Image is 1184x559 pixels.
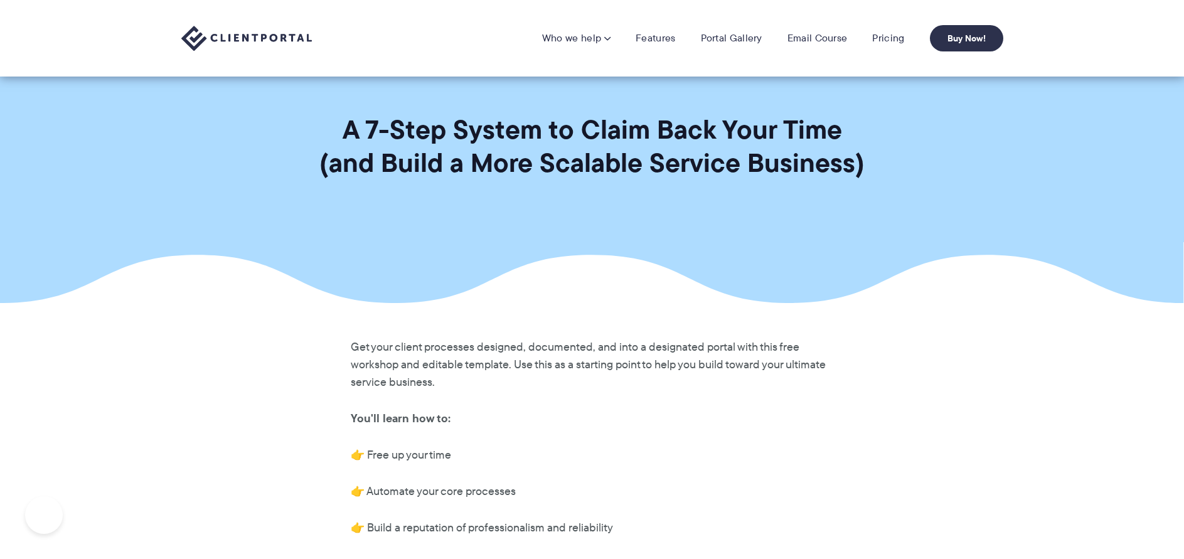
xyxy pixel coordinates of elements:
[787,32,848,45] a: Email Course
[930,25,1003,51] a: Buy Now!
[351,446,833,464] p: 👉 Free up your time
[636,32,675,45] a: Features
[351,519,833,536] p: 👉 Build a reputation of professionalism and reliability
[872,32,904,45] a: Pricing
[542,32,611,45] a: Who we help
[351,410,451,427] strong: You'll learn how to:
[351,338,833,391] p: Get your client processes designed, documented, and into a designated portal with this free works...
[25,496,63,534] iframe: Toggle Customer Support
[319,113,865,179] h1: A 7-Step System to Claim Back Your Time (and Build a More Scalable Service Business)
[701,32,762,45] a: Portal Gallery
[351,482,833,500] p: 👉 Automate your core processes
